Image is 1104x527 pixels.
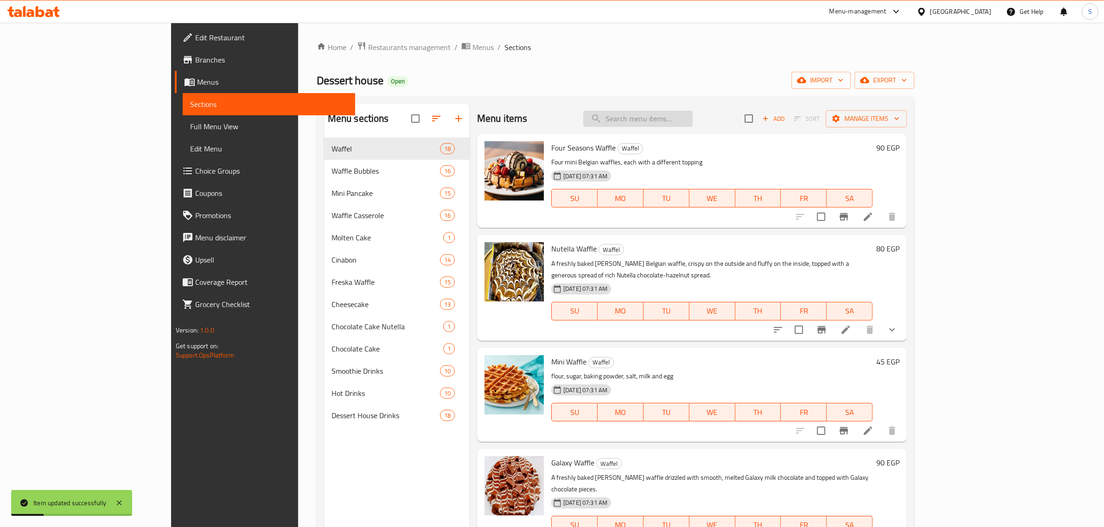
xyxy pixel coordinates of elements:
button: TU [644,403,689,421]
div: Cheesecake13 [324,293,470,315]
div: Freska Waffle15 [324,271,470,293]
li: / [454,42,458,53]
div: items [443,321,455,332]
span: SU [555,406,594,419]
span: TH [739,192,778,205]
img: Nutella Waffle [485,242,544,301]
span: SA [830,304,869,318]
a: Coupons [175,182,356,204]
p: Four mini Belgian waffles, each with a different topping [551,157,873,168]
span: Open [387,77,408,85]
button: FR [781,302,827,320]
span: Manage items [833,113,900,125]
a: Edit menu item [862,425,874,436]
span: Sections [504,42,531,53]
svg: Show Choices [887,324,898,335]
span: 15 [440,189,454,198]
div: Chocolate Cake1 [324,338,470,360]
span: S [1088,6,1092,17]
div: items [440,365,455,376]
span: Select to update [789,320,809,339]
button: TU [644,189,689,207]
button: SA [827,189,873,207]
a: Full Menu View [183,115,356,138]
a: Choice Groups [175,160,356,182]
div: items [440,188,455,199]
span: SU [555,192,594,205]
span: Waffel [589,357,613,368]
span: MO [601,192,640,205]
span: Cinabon [332,254,440,265]
span: Branches [195,54,348,65]
div: Open [387,76,408,87]
div: Item updated successfully [33,498,106,508]
span: Grocery Checklist [195,299,348,310]
li: / [498,42,501,53]
nav: Menu sections [324,134,470,430]
span: Four Seasons Waffle [551,141,616,155]
button: Branch-specific-item [810,319,833,341]
span: 16 [440,211,454,220]
span: 18 [440,411,454,420]
a: Menus [175,71,356,93]
span: Menus [472,42,494,53]
h2: Menu sections [328,112,389,125]
span: Promotions [195,210,348,221]
span: SA [830,192,869,205]
a: Edit menu item [862,211,874,222]
button: delete [881,206,903,228]
h2: Menu items [477,112,528,125]
img: Mini Waffle [485,355,544,414]
a: Menus [461,41,494,53]
div: [GEOGRAPHIC_DATA] [930,6,991,17]
span: Chocolate Cake [332,343,443,354]
span: Restaurants management [368,42,451,53]
div: Waffel18 [324,138,470,160]
a: Sections [183,93,356,115]
span: TU [647,192,686,205]
span: Dessert House Drinks [332,410,440,421]
span: Hot Drinks [332,388,440,399]
button: SU [551,302,598,320]
button: Branch-specific-item [833,206,855,228]
img: Galaxy Waffle [485,456,544,515]
button: SA [827,302,873,320]
span: 18 [440,144,454,153]
button: import [791,72,851,89]
span: [DATE] 07:31 AM [560,172,611,181]
div: items [443,232,455,243]
div: items [440,254,455,265]
button: FR [781,403,827,421]
span: Waffle Casserole [332,210,440,221]
span: 10 [440,367,454,376]
button: TH [735,403,781,421]
span: [DATE] 07:31 AM [560,498,611,507]
button: Manage items [826,110,907,127]
h6: 80 EGP [876,242,900,255]
span: Molten Cake [332,232,443,243]
span: 14 [440,256,454,264]
span: Smoothie Drinks [332,365,440,376]
span: 1.0.0 [200,324,214,336]
div: items [440,210,455,221]
button: export [855,72,914,89]
span: WE [693,304,732,318]
div: items [440,276,455,288]
span: Mini Pancake [332,188,440,199]
span: TH [739,406,778,419]
div: items [443,343,455,354]
div: Waffle Casserole16 [324,204,470,226]
div: items [440,388,455,399]
button: sort-choices [767,319,789,341]
div: Dessert House Drinks18 [324,404,470,427]
button: SU [551,189,598,207]
span: Waffel [332,143,440,154]
div: Waffel [618,143,643,154]
span: Menu disclaimer [195,232,348,243]
div: Freska Waffle [332,276,440,288]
